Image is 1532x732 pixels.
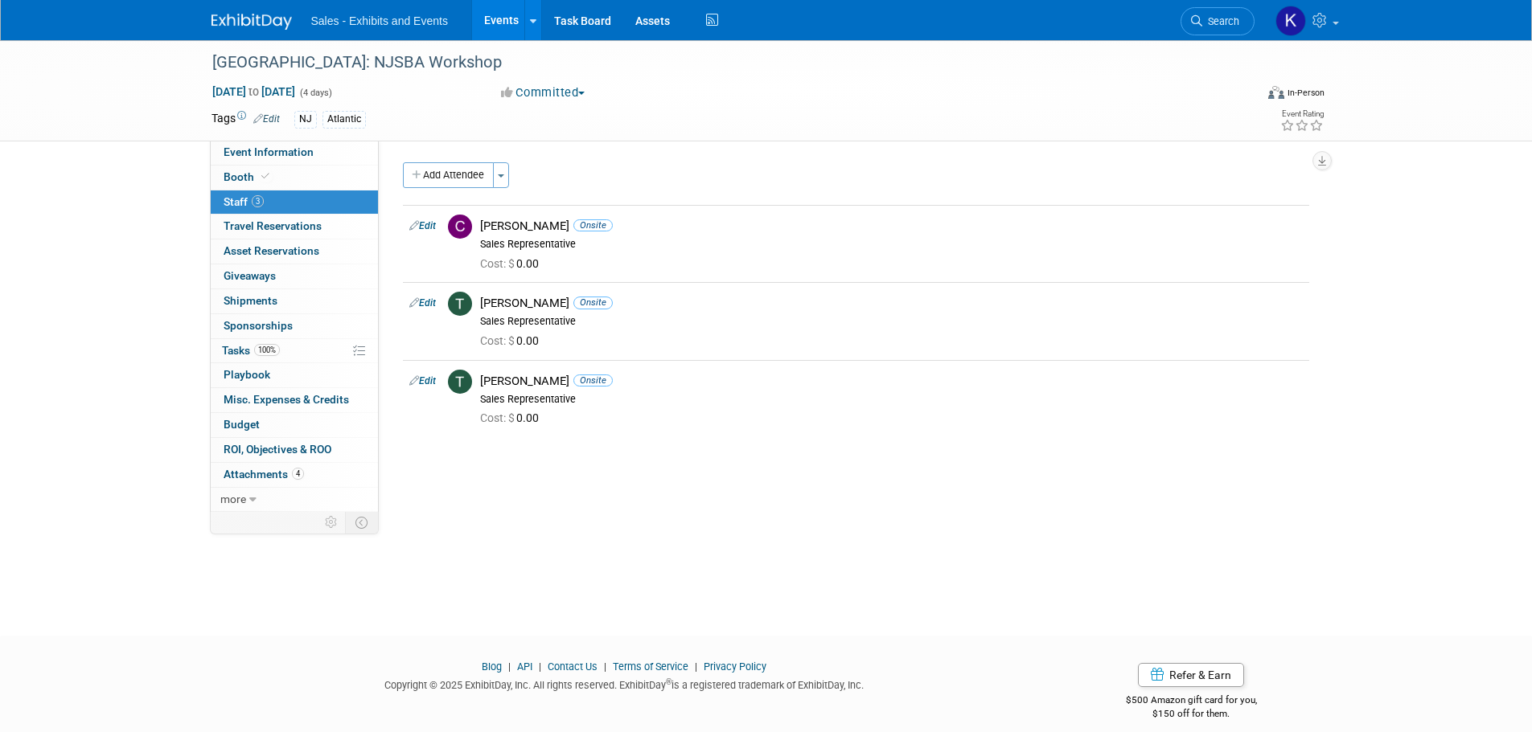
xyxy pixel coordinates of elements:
div: Sales Representative [480,393,1303,406]
a: Booth [211,166,378,190]
span: Staff [224,195,264,208]
img: T.jpg [448,370,472,394]
div: Copyright © 2025 ExhibitDay, Inc. All rights reserved. ExhibitDay is a registered trademark of Ex... [212,674,1038,693]
span: Budget [224,418,260,431]
span: | [600,660,610,673]
span: Travel Reservations [224,219,322,232]
a: Asset Reservations [211,239,378,264]
span: 4 [292,468,304,480]
a: Search [1181,7,1255,35]
span: 0.00 [480,334,545,347]
span: (4 days) [298,88,332,98]
div: Atlantic [322,111,366,128]
div: Sales Representative [480,238,1303,251]
span: ROI, Objectives & ROO [224,443,331,456]
a: Privacy Policy [704,660,766,673]
a: Playbook [211,363,378,387]
div: NJ [294,111,317,128]
a: Blog [482,660,502,673]
span: Asset Reservations [224,244,319,257]
a: Terms of Service [613,660,688,673]
span: Search [1202,15,1239,27]
img: T.jpg [448,292,472,316]
a: Travel Reservations [211,215,378,239]
span: Misc. Expenses & Credits [224,393,349,406]
span: Sponsorships [224,319,293,332]
span: Cost: $ [480,411,516,424]
div: [GEOGRAPHIC_DATA]: NJSBA Workshop [207,48,1230,77]
span: more [220,493,246,505]
div: $500 Amazon gift card for you, [1062,683,1321,720]
a: Event Information [211,141,378,165]
div: Event Format [1160,84,1325,108]
div: $150 off for them. [1062,707,1321,721]
span: | [504,660,515,673]
button: Committed [495,84,591,101]
span: | [535,660,545,673]
span: Attachments [224,468,304,481]
span: Playbook [224,368,270,381]
span: [DATE] [DATE] [212,84,296,99]
a: Edit [253,113,280,125]
span: Event Information [224,145,314,158]
a: more [211,488,378,512]
span: 0.00 [480,411,545,424]
a: ROI, Objectives & ROO [211,438,378,462]
span: Sales - Exhibits and Events [311,14,448,27]
span: | [691,660,701,673]
a: Misc. Expenses & Credits [211,388,378,412]
span: Shipments [224,294,277,307]
i: Booth reservation complete [261,172,269,181]
td: Toggle Event Tabs [345,512,378,533]
span: 100% [254,344,280,356]
div: Event Rating [1280,110,1324,118]
div: Sales Representative [480,315,1303,328]
span: Giveaways [224,269,276,282]
a: Edit [409,220,436,231]
div: In-Person [1287,87,1325,99]
a: Giveaways [211,264,378,288]
span: Onsite [573,374,613,386]
td: Personalize Event Tab Strip [318,512,346,533]
a: Tasks100% [211,339,378,363]
img: Format-Inperson.png [1268,86,1284,99]
a: Budget [211,413,378,437]
span: to [246,85,261,98]
span: Tasks [222,344,280,357]
a: Refer & Earn [1138,663,1244,687]
img: ExhibitDay [212,14,292,30]
a: Contact Us [548,660,598,673]
span: 0.00 [480,257,545,270]
button: Add Attendee [403,162,494,188]
span: Cost: $ [480,334,516,347]
div: [PERSON_NAME] [480,219,1303,234]
a: Sponsorships [211,314,378,338]
span: Onsite [573,219,613,231]
span: Onsite [573,296,613,309]
a: Edit [409,375,436,386]
a: Attachments4 [211,463,378,487]
span: 3 [252,195,264,207]
a: Shipments [211,289,378,313]
img: Kara Haven [1275,6,1306,36]
img: C.jpg [448,215,472,239]
a: Edit [409,297,436,309]
div: [PERSON_NAME] [480,296,1303,311]
span: Booth [224,170,273,183]
sup: ® [666,677,672,686]
div: [PERSON_NAME] [480,374,1303,389]
a: Staff3 [211,190,378,215]
td: Tags [212,110,280,129]
a: API [517,660,532,673]
span: Cost: $ [480,257,516,270]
